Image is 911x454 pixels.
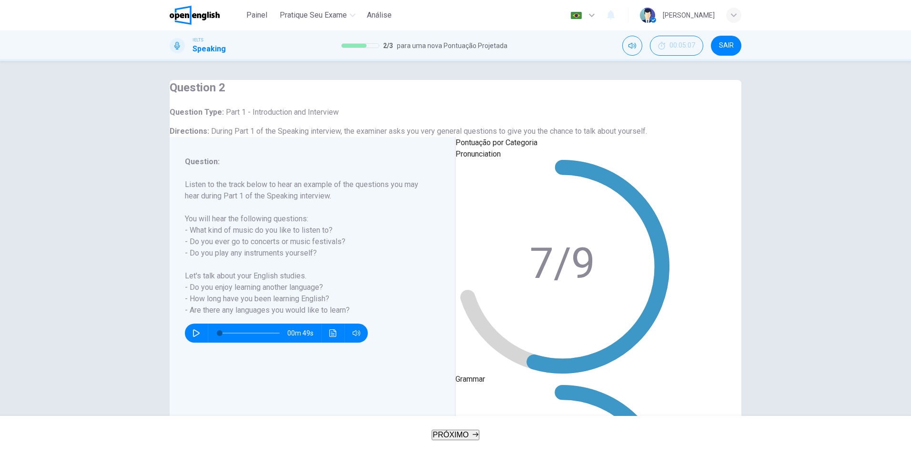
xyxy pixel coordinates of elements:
img: pt [570,12,582,19]
span: Análise [367,10,392,21]
button: SAIR [711,36,741,56]
img: Profile picture [640,8,655,23]
img: OpenEnglish logo [170,6,220,25]
span: Pratique seu exame [280,10,347,21]
h4: Question 2 [170,80,647,95]
span: 00:05:07 [669,42,695,49]
a: OpenEnglish logo [170,6,242,25]
h6: Directions : [170,126,647,137]
span: Grammar [455,375,485,384]
span: During Part 1 of the Speaking interview, the examiner asks you very general questions to give you... [211,127,647,136]
span: Pronunciation [455,149,501,158]
p: Pontuação por Categoria [455,137,669,148]
button: Clique para ver a transcrição do áudio [325,324,341,343]
button: Painel [242,7,272,24]
text: 7/9 [530,238,595,288]
h1: Speaking [192,43,226,55]
div: Esconder [650,36,703,56]
button: 00:05:07 [650,36,703,56]
span: para uma nova Pontuação Projetada [397,40,507,51]
span: Painel [246,10,267,21]
button: Pratique seu exame [276,7,359,24]
h6: Question : [185,156,428,168]
h6: Listen to the track below to hear an example of the questions you may hear during Part 1 of the S... [185,179,428,316]
span: SAIR [719,42,734,49]
span: IELTS [192,37,203,43]
span: 00m 49s [287,324,321,343]
h6: Question Type : [170,107,647,118]
button: PRÓXIMO [432,430,479,440]
span: PRÓXIMO [433,431,469,439]
button: Análise [363,7,395,24]
div: Silenciar [622,36,642,56]
span: Part 1 - Introduction and Interview [224,108,339,117]
div: [PERSON_NAME] [663,10,715,21]
span: 2 / 3 [383,40,393,51]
